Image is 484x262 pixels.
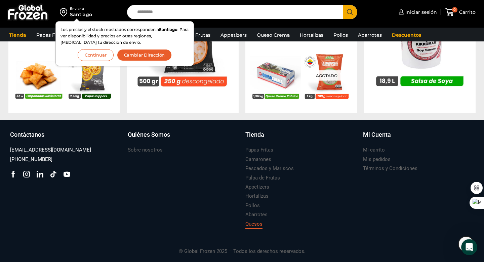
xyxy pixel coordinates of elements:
[363,156,391,163] h3: Mis pedidos
[330,29,351,41] a: Pollos
[245,146,273,154] h3: Papas Fritas
[10,130,121,146] a: Contáctanos
[457,9,476,15] span: Carrito
[10,146,91,154] h3: [EMAIL_ADDRESS][DOMAIN_NAME]
[245,164,294,173] a: Pescados y Mariscos
[245,155,271,164] a: Camarones
[245,173,280,183] a: Pulpa de Frutas
[245,184,269,191] h3: Appetizers
[245,130,264,139] h3: Tienda
[128,146,163,154] h3: Sobre nosotros
[245,192,269,201] a: Hortalizas
[78,49,114,61] button: Continuar
[444,4,477,20] a: 0 Carrito
[6,29,30,41] a: Tienda
[363,155,391,164] a: Mis pedidos
[363,130,391,139] h3: Mi Cuenta
[128,145,163,155] a: Sobre nosotros
[363,164,417,173] a: Términos y Condiciones
[253,29,293,41] a: Queso Crema
[10,155,52,164] a: [PHONE_NUMBER]
[217,29,250,41] a: Appetizers
[128,130,170,139] h3: Quiénes Somos
[60,6,70,18] img: address-field-icon.svg
[70,6,92,11] div: Enviar a
[397,5,437,19] a: Iniciar sesión
[159,27,177,32] strong: Santiago
[61,26,189,46] p: Los precios y el stock mostrados corresponden a . Para ver disponibilidad y precios en otras regi...
[311,70,342,81] p: Agotado
[128,130,239,146] a: Quiénes Somos
[404,9,437,15] span: Iniciar sesión
[245,210,268,219] a: Abarrotes
[363,165,417,172] h3: Términos y Condiciones
[363,130,474,146] a: Mi Cuenta
[245,165,294,172] h3: Pescados y Mariscos
[10,130,44,139] h3: Contáctanos
[245,183,269,192] a: Appetizers
[117,49,172,61] button: Cambiar Dirección
[245,156,271,163] h3: Camarones
[245,174,280,182] h3: Pulpa de Frutas
[363,145,385,155] a: Mi carrito
[245,202,260,209] h3: Pollos
[389,29,425,41] a: Descuentos
[296,29,327,41] a: Hortalizas
[245,220,263,229] a: Quesos
[363,146,385,154] h3: Mi carrito
[355,29,385,41] a: Abarrotes
[461,239,477,255] iframe: Intercom live chat
[245,211,268,218] h3: Abarrotes
[7,239,477,255] p: © Global Frozen 2025 – Todos los derechos reservados.
[245,221,263,228] h3: Quesos
[452,7,457,12] span: 0
[10,145,91,155] a: [EMAIL_ADDRESS][DOMAIN_NAME]
[245,145,273,155] a: Papas Fritas
[245,201,260,210] a: Pollos
[33,29,69,41] a: Papas Fritas
[245,193,269,200] h3: Hortalizas
[245,130,356,146] a: Tienda
[343,5,357,19] button: Search button
[10,156,52,163] h3: [PHONE_NUMBER]
[70,11,92,18] div: Santiago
